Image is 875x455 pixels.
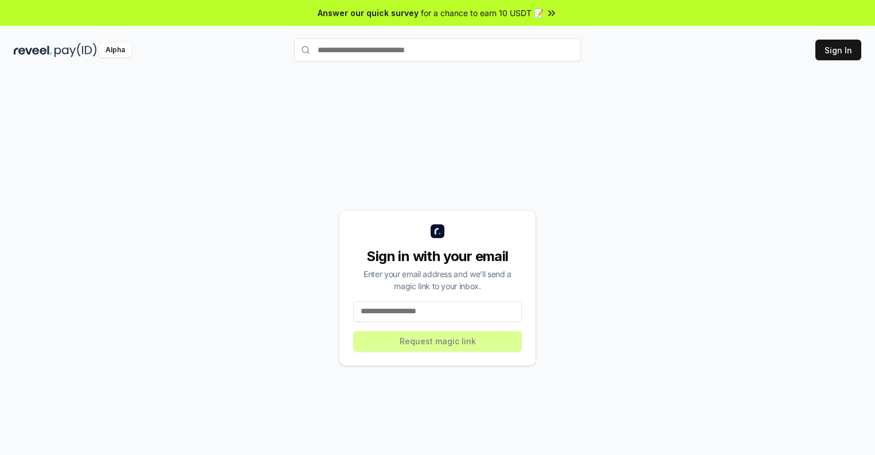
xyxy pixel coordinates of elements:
[14,43,52,57] img: reveel_dark
[353,247,522,266] div: Sign in with your email
[99,43,131,57] div: Alpha
[318,7,419,19] span: Answer our quick survey
[421,7,544,19] span: for a chance to earn 10 USDT 📝
[54,43,97,57] img: pay_id
[431,224,444,238] img: logo_small
[353,268,522,292] div: Enter your email address and we’ll send a magic link to your inbox.
[815,40,861,60] button: Sign In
